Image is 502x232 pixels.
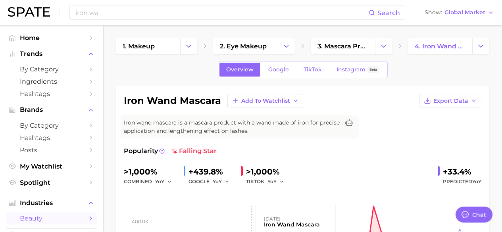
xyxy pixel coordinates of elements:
[20,50,83,58] span: Trends
[444,10,485,15] span: Global Market
[6,88,97,100] a: Hashtags
[304,66,322,73] span: TikTok
[226,66,254,73] span: Overview
[408,38,472,54] a: 4. iron wand mascara
[188,165,235,178] div: +439.8%
[317,42,368,50] span: 3. mascara products
[419,94,481,107] button: Export Data
[423,8,496,18] button: ShowGlobal Market
[246,167,280,176] span: >1,000%
[124,119,340,135] span: Iron wand mascara is a mascara product with a wand made of iron for precise application and lengt...
[20,106,83,113] span: Brands
[6,160,97,173] a: My Watchlist
[6,119,97,132] a: by Category
[75,6,369,19] input: Search here for a brand, industry, or ingredient
[20,134,83,142] span: Hashtags
[20,65,83,73] span: by Category
[124,167,158,176] span: >1,000%
[213,38,277,54] a: 2. eye makeup
[311,38,375,54] a: 3. mascara products
[472,38,489,54] button: Change Category
[155,178,164,185] span: YoY
[267,178,277,185] span: YoY
[6,144,97,156] a: Posts
[20,122,83,129] span: by Category
[443,165,481,178] div: +33.4%
[220,42,267,50] span: 2. eye makeup
[6,104,97,116] button: Brands
[246,177,290,186] div: TIKTOK
[375,38,392,54] button: Change Category
[180,38,197,54] button: Change Category
[6,212,97,224] a: beauty
[171,148,177,154] img: falling star
[297,63,329,77] a: TikTok
[124,96,221,105] h1: iron wand mascara
[278,38,295,54] button: Change Category
[6,176,97,189] a: Spotlight
[472,178,481,184] span: YoY
[20,199,83,207] span: Industries
[330,63,386,77] a: InstagramBeta
[171,146,217,156] span: falling star
[425,10,442,15] span: Show
[20,90,83,98] span: Hashtags
[155,177,172,186] button: YoY
[20,78,83,85] span: Ingredients
[219,63,260,77] a: Overview
[267,177,285,186] button: YoY
[123,42,155,50] span: 1. makeup
[6,63,97,75] a: by Category
[124,146,158,156] span: Popularity
[241,98,290,104] span: Add to Watchlist
[6,48,97,60] button: Trends
[433,98,468,104] span: Export Data
[20,34,83,42] span: Home
[227,94,303,107] button: Add to Watchlist
[268,66,289,73] span: Google
[20,146,83,154] span: Posts
[262,63,296,77] a: Google
[116,38,180,54] a: 1. makeup
[369,66,377,73] span: Beta
[213,177,230,186] button: YoY
[8,7,50,17] img: SPATE
[6,32,97,44] a: Home
[415,42,465,50] span: 4. iron wand mascara
[124,177,177,186] div: combined
[6,75,97,88] a: Ingredients
[20,179,83,186] span: Spotlight
[443,177,481,186] span: Predicted
[213,178,222,185] span: YoY
[377,9,400,17] span: Search
[188,177,235,186] div: GOOGLE
[6,132,97,144] a: Hashtags
[6,197,97,209] button: Industries
[337,66,365,73] span: Instagram
[20,163,83,170] span: My Watchlist
[20,215,83,222] span: beauty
